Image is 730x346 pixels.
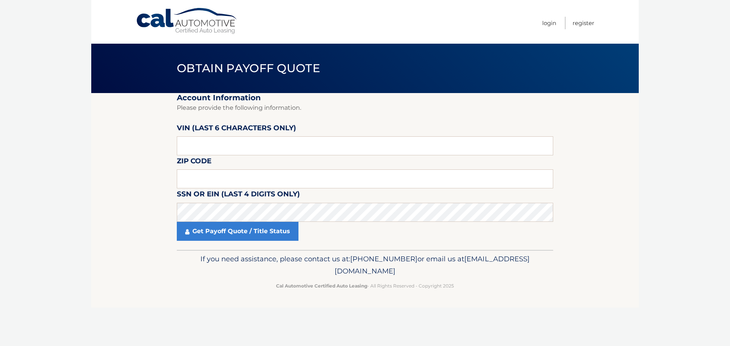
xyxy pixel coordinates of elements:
strong: Cal Automotive Certified Auto Leasing [276,283,367,289]
a: Register [573,17,594,29]
p: - All Rights Reserved - Copyright 2025 [182,282,548,290]
span: Obtain Payoff Quote [177,61,320,75]
a: Login [542,17,556,29]
h2: Account Information [177,93,553,103]
p: Please provide the following information. [177,103,553,113]
label: SSN or EIN (last 4 digits only) [177,188,300,202]
p: If you need assistance, please contact us at: or email us at [182,253,548,277]
a: Cal Automotive [136,8,238,35]
label: Zip Code [177,155,211,169]
span: [PHONE_NUMBER] [350,254,417,263]
label: VIN (last 6 characters only) [177,122,296,136]
a: Get Payoff Quote / Title Status [177,222,298,241]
